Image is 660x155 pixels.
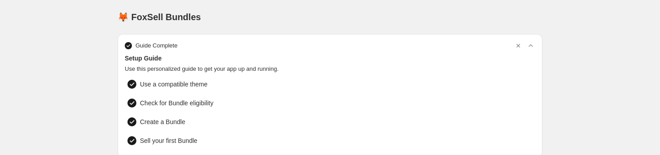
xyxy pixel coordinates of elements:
[140,80,207,89] span: Use a compatible theme
[125,54,535,63] span: Setup Guide
[135,41,178,50] span: Guide Complete
[118,12,201,22] h1: 🦊 FoxSell Bundles
[140,117,185,126] span: Create a Bundle
[140,136,197,145] span: Sell your first Bundle
[140,99,213,108] span: Check for Bundle eligibility
[125,65,535,73] span: Use this personalized guide to get your app up and running.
